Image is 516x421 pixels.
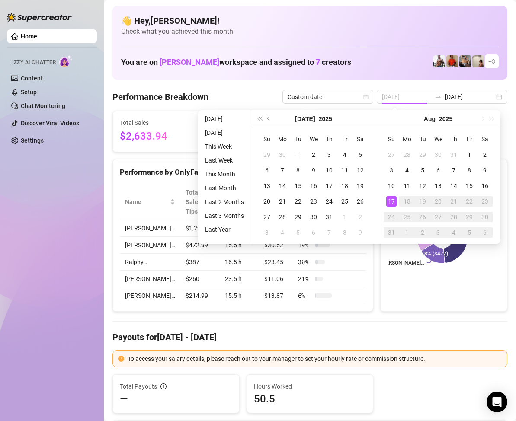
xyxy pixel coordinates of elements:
[298,257,312,267] span: 30 %
[125,197,168,207] span: Name
[262,150,272,160] div: 29
[415,209,430,225] td: 2025-08-26
[321,194,337,209] td: 2025-07-24
[220,237,260,254] td: 15.5 h
[464,181,474,191] div: 15
[308,181,319,191] div: 16
[402,196,412,207] div: 18
[275,131,290,147] th: Mo
[308,150,319,160] div: 2
[415,147,430,163] td: 2025-07-29
[306,163,321,178] td: 2025-07-09
[21,75,43,82] a: Content
[120,382,157,391] span: Total Payouts
[180,220,220,237] td: $1,298.96
[446,194,462,209] td: 2025-08-21
[120,184,180,220] th: Name
[293,212,303,222] div: 29
[293,165,303,175] div: 8
[433,181,443,191] div: 13
[275,225,290,240] td: 2025-08-04
[275,209,290,225] td: 2025-07-28
[464,165,474,175] div: 8
[402,227,412,238] div: 1
[337,178,353,194] td: 2025-07-18
[290,194,306,209] td: 2025-07-22
[337,209,353,225] td: 2025-08-01
[202,141,247,152] li: This Week
[462,163,477,178] td: 2025-08-08
[220,287,260,304] td: 15.5 h
[180,287,220,304] td: $214.99
[433,150,443,160] div: 30
[290,147,306,163] td: 2025-07-01
[293,227,303,238] div: 5
[180,184,220,220] th: Total Sales & Tips
[402,181,412,191] div: 11
[340,165,350,175] div: 11
[399,131,415,147] th: Mo
[259,225,275,240] td: 2025-08-03
[417,227,428,238] div: 2
[288,90,368,103] span: Custom date
[319,110,332,128] button: Choose a year
[21,89,37,96] a: Setup
[433,227,443,238] div: 3
[12,58,56,67] span: Izzy AI Chatter
[449,212,459,222] div: 28
[324,181,334,191] div: 17
[262,196,272,207] div: 20
[160,383,167,389] span: info-circle
[446,147,462,163] td: 2025-07-31
[120,271,180,287] td: [PERSON_NAME]…
[386,227,397,238] div: 31
[321,147,337,163] td: 2025-07-03
[262,227,272,238] div: 3
[262,181,272,191] div: 13
[202,197,247,207] li: Last 2 Months
[445,92,494,102] input: End date
[415,225,430,240] td: 2025-09-02
[337,131,353,147] th: Fr
[324,196,334,207] div: 24
[316,57,320,67] span: 7
[340,150,350,160] div: 4
[306,194,321,209] td: 2025-07-23
[355,212,365,222] div: 2
[262,165,272,175] div: 6
[308,227,319,238] div: 6
[430,147,446,163] td: 2025-07-30
[480,150,490,160] div: 2
[384,209,399,225] td: 2025-08-24
[259,131,275,147] th: Su
[290,163,306,178] td: 2025-07-08
[402,165,412,175] div: 4
[417,196,428,207] div: 19
[399,225,415,240] td: 2025-09-01
[306,147,321,163] td: 2025-07-02
[462,131,477,147] th: Fr
[415,194,430,209] td: 2025-08-19
[480,165,490,175] div: 9
[402,212,412,222] div: 25
[480,212,490,222] div: 30
[120,287,180,304] td: [PERSON_NAME]…
[262,212,272,222] div: 27
[277,212,288,222] div: 28
[275,147,290,163] td: 2025-06-30
[118,356,124,362] span: exclamation-circle
[430,131,446,147] th: We
[337,194,353,209] td: 2025-07-25
[417,181,428,191] div: 12
[399,147,415,163] td: 2025-07-28
[321,131,337,147] th: Th
[449,181,459,191] div: 14
[386,150,397,160] div: 27
[180,237,220,254] td: $472.99
[293,181,303,191] div: 15
[459,55,471,67] img: George
[464,212,474,222] div: 29
[21,120,79,127] a: Discover Viral Videos
[264,110,274,128] button: Previous month (PageUp)
[477,209,493,225] td: 2025-08-30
